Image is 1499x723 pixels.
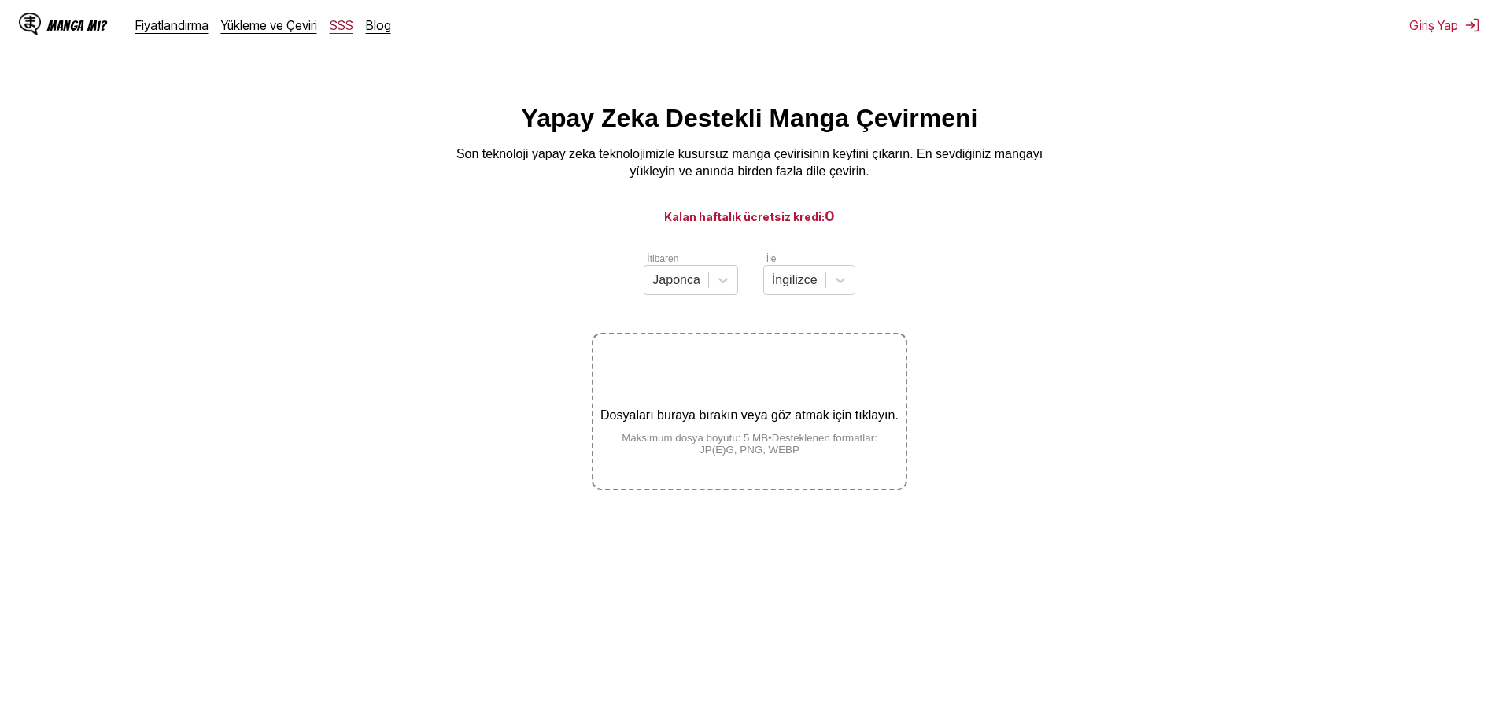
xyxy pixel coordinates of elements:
font: İle [776,253,786,264]
font: Dosyaları buraya bırakın veya göz atmak için tıklayın. [600,408,899,422]
font: Giriş Yap [1409,17,1458,33]
font: • [768,432,772,444]
font: Manga mı? [47,18,107,33]
img: IsManga Logo [19,13,41,35]
font: Son teknoloji yapay zeka teknolojimizle kusursuz manga çevirisinin keyfini çıkarın. En sevdiğiniz... [456,147,1043,178]
a: Blog [366,17,391,33]
img: oturumu Kapat [1464,17,1480,33]
a: Yükleme ve Çeviri [221,17,317,33]
font: 0 [825,208,835,224]
img: Diller simgesi [741,270,760,289]
font: İtibaren [637,253,669,264]
font: Maksimum dosya boyutu: 5 MB [622,432,768,444]
a: Fiyatlandırma [135,17,209,33]
button: Giriş Yap [1409,17,1480,33]
font: Yapay Zeka Destekli Manga Çevirmeni [522,104,978,132]
a: SSS [330,17,353,33]
a: IsManga LogoManga mı? [19,13,135,38]
font: Kalan haftalık ücretsiz kredi: [664,210,825,223]
font: Desteklenen formatlar: JP(E)G, PNG, WEBP [700,432,877,456]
